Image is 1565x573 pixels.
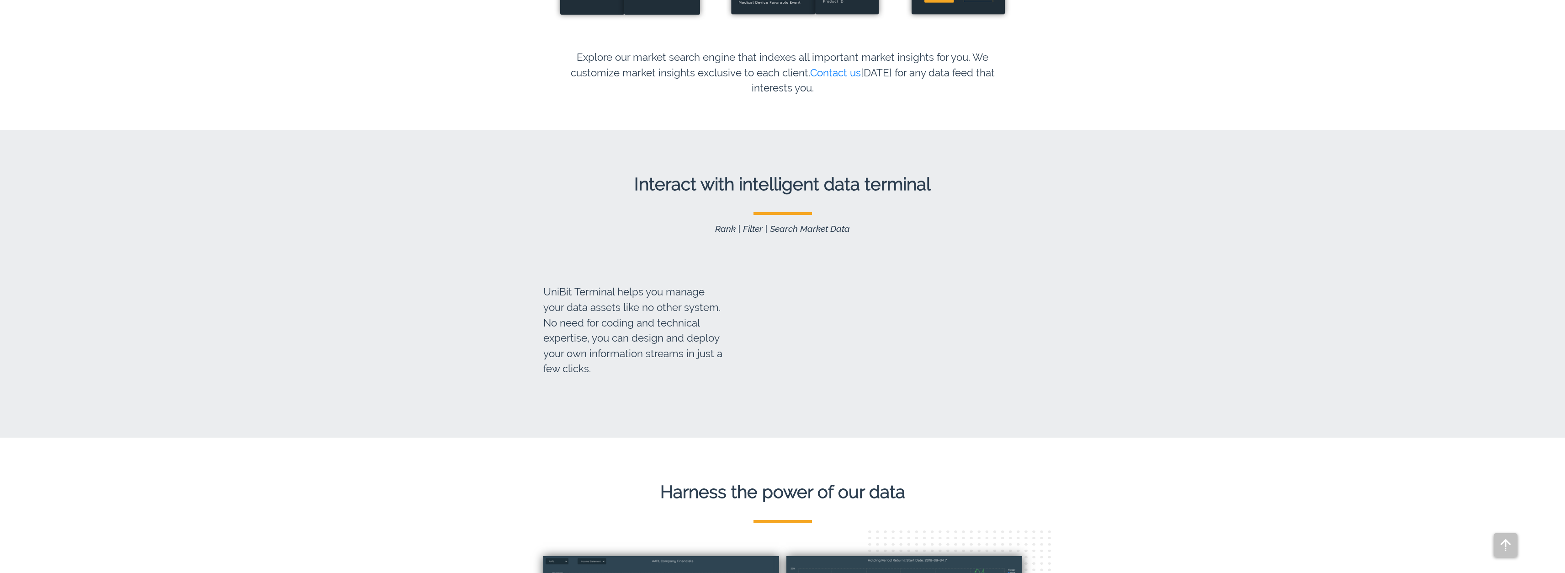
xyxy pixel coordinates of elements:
iframe: Drift Widget Chat Window [1377,403,1560,533]
a: Contact us [810,67,861,79]
iframe: Drift Widget Chat Controller [1519,527,1554,562]
p: Explore our market search engine that indexes all important market insights for you. We customize... [529,35,1036,107]
img: backtop.94947c9.png [1494,533,1517,557]
p: UniBit Terminal helps you manage your data assets like no other system. No need for coding and te... [536,257,734,404]
p: Rank | Filter | Search Market Data [529,215,1036,243]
